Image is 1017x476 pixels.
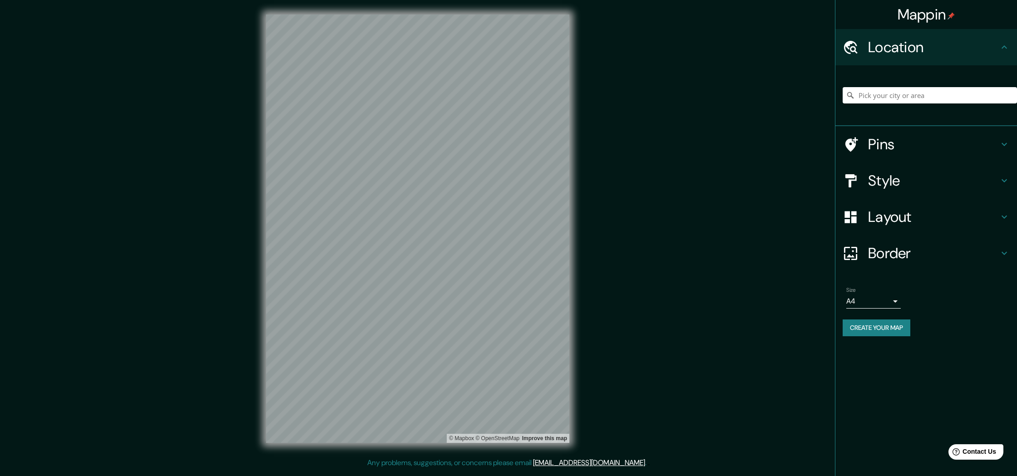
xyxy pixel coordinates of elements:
[367,457,647,468] p: Any problems, suggestions, or concerns please email .
[843,319,910,336] button: Create your map
[843,87,1017,103] input: Pick your city or area
[868,172,999,190] h4: Style
[835,126,1017,162] div: Pins
[835,235,1017,271] div: Border
[533,458,645,467] a: [EMAIL_ADDRESS][DOMAIN_NAME]
[648,457,650,468] div: .
[647,457,648,468] div: .
[846,286,856,294] label: Size
[835,199,1017,235] div: Layout
[835,162,1017,199] div: Style
[868,135,999,153] h4: Pins
[449,435,474,442] a: Mapbox
[868,38,999,56] h4: Location
[948,12,955,20] img: pin-icon.png
[522,435,567,442] a: Map feedback
[835,29,1017,65] div: Location
[846,294,901,309] div: A4
[898,5,955,24] h4: Mappin
[475,435,519,442] a: OpenStreetMap
[868,244,999,262] h4: Border
[868,208,999,226] h4: Layout
[266,15,569,443] canvas: Map
[936,441,1007,466] iframe: Help widget launcher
